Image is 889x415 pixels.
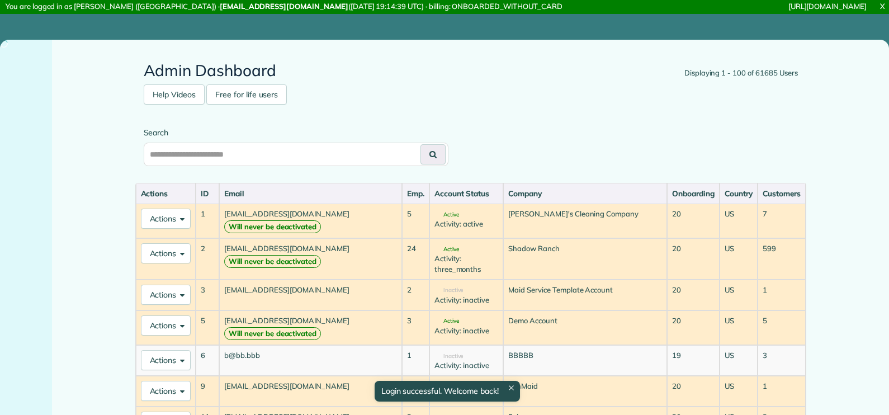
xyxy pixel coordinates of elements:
td: US [720,376,758,407]
td: Shadow Ranch [503,238,667,280]
td: 20 [667,310,720,345]
span: Active [434,212,459,218]
strong: Will never be deactivated [224,220,321,233]
td: 9 [196,376,219,407]
button: Actions [141,350,191,370]
td: 5 [402,204,429,238]
strong: [EMAIL_ADDRESS][DOMAIN_NAME] [220,2,348,11]
span: Inactive [434,353,464,359]
td: 3 [196,280,219,310]
div: Customers [763,188,801,199]
td: 1 [758,376,806,407]
a: Free for life users [206,84,287,105]
div: Displaying 1 - 100 of 61685 Users [684,68,798,79]
div: Emp. [407,188,424,199]
td: Maid Service Template Account [503,280,667,310]
td: US [720,310,758,345]
td: 1 [758,280,806,310]
td: 3 [758,345,806,376]
td: US [720,345,758,376]
div: Activity: inactive [434,326,499,336]
button: Actions [141,243,191,263]
label: Search [144,127,448,138]
div: Actions [141,188,191,199]
td: Demo Account [503,310,667,345]
div: Activity: inactive [434,360,499,371]
td: 20 [667,376,720,407]
div: Email [224,188,397,199]
button: Actions [141,209,191,229]
div: Activity: three_months [434,253,499,274]
td: 19 [667,345,720,376]
td: [EMAIL_ADDRESS][DOMAIN_NAME] [219,280,402,310]
div: Country [725,188,753,199]
strong: Will never be deactivated [224,255,321,268]
td: 20 [667,280,720,310]
td: 20 [667,204,720,238]
td: [EMAIL_ADDRESS][DOMAIN_NAME] [219,238,402,280]
td: [EMAIL_ADDRESS][DOMAIN_NAME] [219,310,402,345]
td: 24 [402,238,429,280]
td: 5 [758,310,806,345]
td: b@bb.bbb [219,345,402,376]
div: Onboarding [672,188,715,199]
button: Actions [141,285,191,305]
td: 6 [196,345,219,376]
a: [URL][DOMAIN_NAME] [788,2,867,11]
td: BBBBB [503,345,667,376]
strong: Will never be deactivated [224,327,321,340]
button: Actions [141,315,191,336]
td: 2 [196,238,219,280]
td: 1 [402,345,429,376]
div: Company [508,188,662,199]
span: Inactive [434,287,464,293]
td: US [720,204,758,238]
td: [PERSON_NAME]'s Cleaning Company [503,204,667,238]
td: US [720,280,758,310]
a: Help Videos [144,84,205,105]
span: Active [434,318,459,324]
span: Active [434,247,459,252]
td: [EMAIL_ADDRESS][DOMAIN_NAME] [219,376,402,407]
td: 2 [402,280,429,310]
td: 599 [758,238,806,280]
button: Actions [141,381,191,401]
td: 1 [402,376,429,407]
td: 3 [402,310,429,345]
td: 1 [196,204,219,238]
div: Login successful. Welcome back! [374,381,519,402]
td: 20 [667,238,720,280]
td: 5 [196,310,219,345]
div: Activity: active [434,219,499,229]
td: ZenMaid [503,376,667,407]
td: US [720,238,758,280]
h2: Admin Dashboard [144,62,798,79]
td: 7 [758,204,806,238]
div: Account Status [434,188,499,199]
div: Activity: inactive [434,295,499,305]
td: [EMAIL_ADDRESS][DOMAIN_NAME] [219,204,402,238]
div: ID [201,188,214,199]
